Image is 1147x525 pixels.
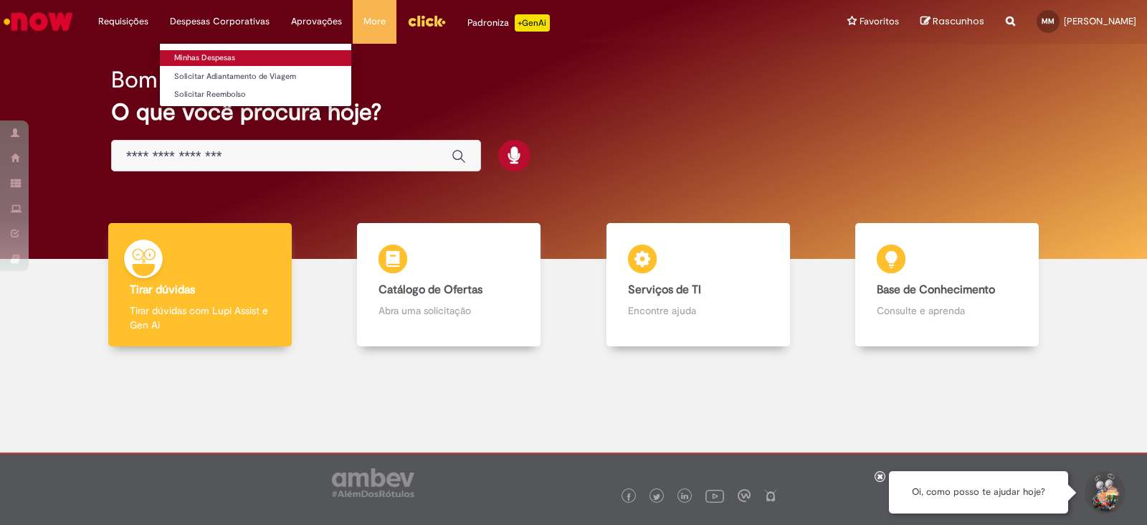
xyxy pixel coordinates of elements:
p: +GenAi [515,14,550,32]
span: Requisições [98,14,148,29]
img: logo_footer_ambev_rotulo_gray.png [332,468,414,497]
a: Base de Conhecimento Consulte e aprenda [823,223,1072,347]
span: Favoritos [860,14,899,29]
a: Catálogo de Ofertas Abra uma solicitação [325,223,574,347]
ul: Despesas Corporativas [159,43,352,107]
a: Rascunhos [920,15,984,29]
span: Rascunhos [933,14,984,28]
img: logo_footer_twitter.png [653,493,660,501]
img: ServiceNow [1,7,75,36]
span: Despesas Corporativas [170,14,270,29]
a: Serviços de TI Encontre ajuda [573,223,823,347]
img: logo_footer_linkedin.png [681,493,688,501]
a: Minhas Despesas [160,50,351,66]
p: Encontre ajuda [628,303,768,318]
p: Consulte e aprenda [877,303,1017,318]
button: Iniciar Conversa de Suporte [1082,471,1125,514]
b: Base de Conhecimento [877,283,995,297]
a: Solicitar Reembolso [160,87,351,103]
div: Oi, como posso te ajudar hoje? [889,471,1068,514]
h2: Bom dia, Maria [111,67,265,93]
p: Abra uma solicitação [379,303,519,318]
h2: O que você procura hoje? [111,100,1036,125]
img: logo_footer_naosei.png [764,489,777,502]
a: Tirar dúvidas Tirar dúvidas com Lupi Assist e Gen Ai [75,223,325,347]
img: click_logo_yellow_360x200.png [407,10,446,32]
span: Aprovações [291,14,342,29]
span: MM [1042,16,1055,26]
p: Tirar dúvidas com Lupi Assist e Gen Ai [130,303,270,332]
b: Serviços de TI [628,283,701,297]
span: More [363,14,386,29]
div: Padroniza [467,14,550,32]
img: logo_footer_workplace.png [738,489,751,502]
img: logo_footer_youtube.png [705,486,724,505]
img: logo_footer_facebook.png [625,493,632,501]
b: Catálogo de Ofertas [379,283,482,297]
span: [PERSON_NAME] [1064,15,1136,27]
a: Solicitar Adiantamento de Viagem [160,69,351,85]
b: Tirar dúvidas [130,283,195,297]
